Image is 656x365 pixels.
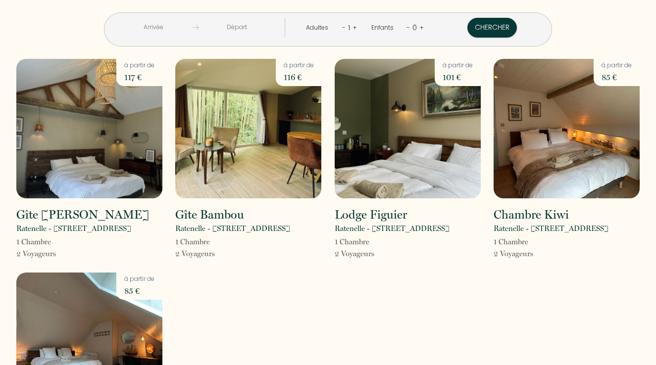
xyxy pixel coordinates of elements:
[16,59,162,198] img: rental-image
[175,236,215,248] p: 1 Chambre
[192,24,199,31] img: guests
[410,20,419,36] div: 0
[371,249,374,258] span: s
[353,23,357,32] a: +
[342,23,346,32] a: -
[124,70,154,84] p: 117 €
[16,209,149,221] h2: Gîte [PERSON_NAME]
[467,18,517,38] button: Chercher
[53,249,56,258] span: s
[530,249,533,258] span: s
[335,59,481,198] img: rental-image
[602,70,632,84] p: 85 €
[494,59,640,198] img: rental-image
[124,61,154,70] p: à partir de
[335,223,450,234] p: Ratenelle - [STREET_ADDRESS]
[175,209,244,221] h2: Gîte Bambou
[494,223,608,234] p: Ratenelle - [STREET_ADDRESS]
[335,209,407,221] h2: Lodge Figuier
[443,61,473,70] p: à partir de
[443,70,473,84] p: 101 €
[284,70,314,84] p: 116 €
[335,236,374,248] p: 1 Chambre
[494,236,533,248] p: 1 Chambre
[175,223,290,234] p: Ratenelle - [STREET_ADDRESS]
[16,236,56,248] p: 1 Chambre
[494,248,533,260] p: 2 Voyageur
[602,61,632,70] p: à partir de
[284,61,314,70] p: à partir de
[371,23,397,33] div: Enfants
[212,249,215,258] span: s
[175,59,321,198] img: rental-image
[16,223,131,234] p: Ratenelle - [STREET_ADDRESS]
[406,23,410,32] a: -
[419,23,424,32] a: +
[116,18,192,37] input: Arrivée
[199,18,275,37] input: Départ
[346,20,353,36] div: 1
[335,248,374,260] p: 2 Voyageur
[124,274,154,284] p: à partir de
[494,209,569,221] h2: Chambre Kiwi
[175,248,215,260] p: 2 Voyageur
[124,284,154,298] p: 85 €
[306,23,332,33] div: Adultes
[16,248,56,260] p: 2 Voyageur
